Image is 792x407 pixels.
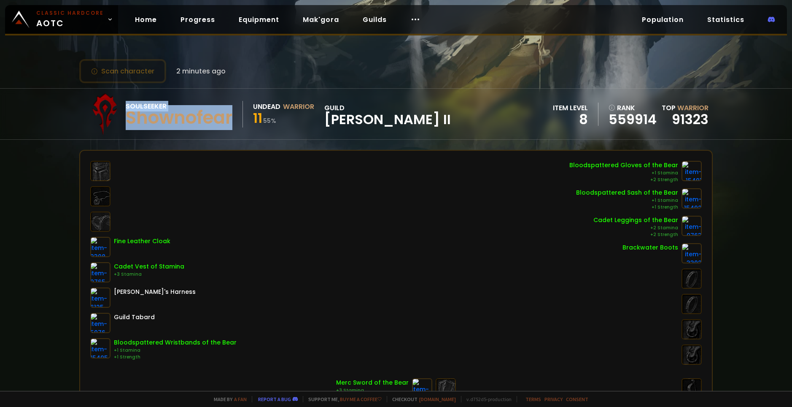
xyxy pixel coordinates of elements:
[126,101,232,111] div: Soulseeker
[90,237,110,257] img: item-2308
[593,225,678,231] div: +2 Stamina
[114,271,184,278] div: +3 Stamina
[36,9,104,30] span: AOTC
[232,11,286,28] a: Equipment
[682,216,702,236] img: item-9763
[234,396,247,402] a: a fan
[553,113,588,126] div: 8
[296,11,346,28] a: Mak'gora
[622,243,678,252] div: Brackwater Boots
[576,197,678,204] div: +1 Stamina
[126,111,232,124] div: Shownofear
[461,396,512,402] span: v. d752d5 - production
[525,396,541,402] a: Terms
[90,288,110,308] img: item-6125
[576,204,678,211] div: +1 Strength
[569,176,678,183] div: +2 Strength
[324,103,451,126] div: guild
[36,9,104,17] small: Classic Hardcore
[677,103,708,113] span: Warrior
[340,396,382,402] a: Buy me a coffee
[682,243,702,263] img: item-3302
[114,313,155,322] div: Guild Tabard
[5,5,118,34] a: Classic HardcoreAOTC
[544,396,563,402] a: Privacy
[387,396,456,402] span: Checkout
[412,378,432,399] img: item-4567
[174,11,222,28] a: Progress
[176,66,226,76] span: 2 minutes ago
[336,378,409,387] div: Merc Sword of the Bear
[114,347,237,354] div: +1 Stamina
[336,387,409,394] div: +3 Stamina
[253,101,280,112] div: Undead
[128,11,164,28] a: Home
[263,117,276,125] small: 55 %
[114,262,184,271] div: Cadet Vest of Stamina
[569,170,678,176] div: +1 Stamina
[700,11,751,28] a: Statistics
[90,313,110,333] img: item-5976
[576,188,678,197] div: Bloodspattered Sash of the Bear
[114,354,237,361] div: +1 Strength
[569,161,678,170] div: Bloodspattered Gloves of the Bear
[682,161,702,181] img: item-15491
[593,231,678,238] div: +2 Strength
[682,188,702,209] img: item-15492
[419,396,456,402] a: [DOMAIN_NAME]
[303,396,382,402] span: Support me,
[114,288,196,296] div: [PERSON_NAME]'s Harness
[114,237,170,246] div: Fine Leather Cloak
[79,59,166,83] button: Scan character
[324,113,451,126] span: [PERSON_NAME] II
[356,11,393,28] a: Guilds
[283,101,314,112] div: Warrior
[209,396,247,402] span: Made by
[635,11,690,28] a: Population
[553,103,588,113] div: item level
[662,103,708,113] div: Top
[90,338,110,358] img: item-15495
[672,110,708,129] a: 91323
[609,113,657,126] a: 559914
[114,338,237,347] div: Bloodspattered Wristbands of the Bear
[566,396,588,402] a: Consent
[609,103,657,113] div: rank
[258,396,291,402] a: Report a bug
[90,262,110,282] img: item-9765
[253,109,262,128] span: 11
[593,216,678,225] div: Cadet Leggings of the Bear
